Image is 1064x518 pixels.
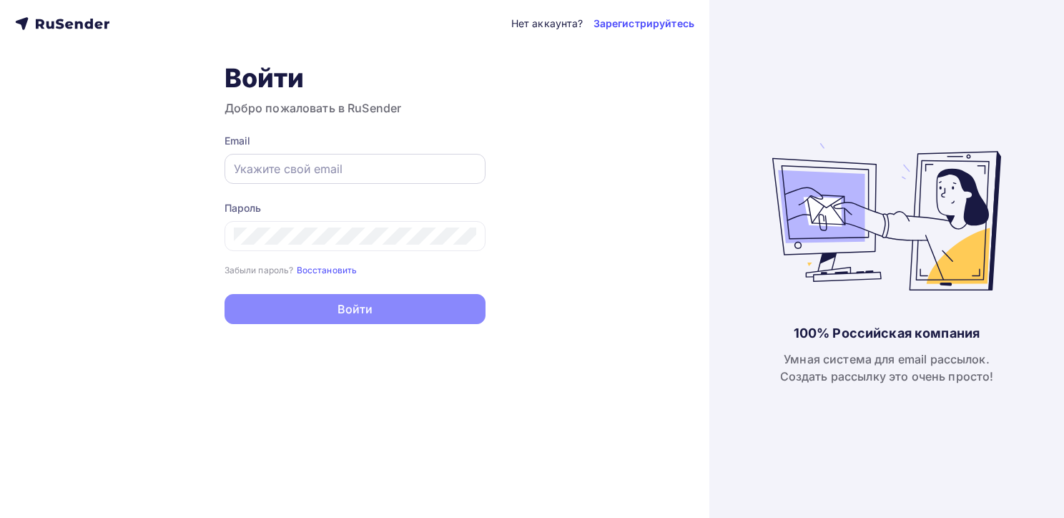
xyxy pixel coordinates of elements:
div: Пароль [225,201,486,215]
h1: Войти [225,62,486,94]
input: Укажите свой email [234,160,476,177]
div: 100% Российская компания [794,325,980,342]
a: Зарегистрируйтесь [593,16,694,31]
h3: Добро пожаловать в RuSender [225,99,486,117]
small: Забыли пароль? [225,265,294,275]
div: Нет аккаунта? [511,16,583,31]
small: Восстановить [297,265,358,275]
div: Умная система для email рассылок. Создать рассылку это очень просто! [780,351,994,385]
a: Восстановить [297,263,358,275]
button: Войти [225,294,486,324]
div: Email [225,134,486,148]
